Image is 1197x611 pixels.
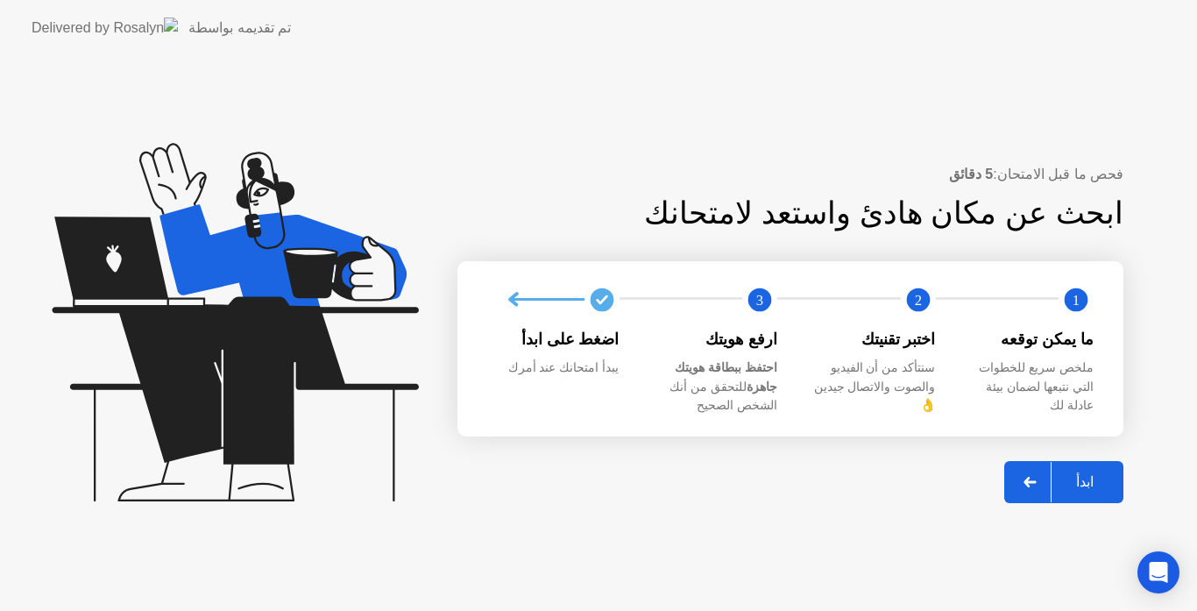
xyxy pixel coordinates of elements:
[1073,291,1080,308] text: 1
[32,18,178,38] img: Delivered by Rosalyn
[648,328,778,351] div: ارفع هويتك
[949,167,993,181] b: 5 دقائق
[914,291,921,308] text: 2
[756,291,763,308] text: 3
[964,359,1094,416] div: ملخص سريع للخطوات التي نتبعها لضمان بيئة عادلة لك
[805,328,936,351] div: اختبر تقنيتك
[1052,473,1118,490] div: ابدأ
[805,359,936,416] div: سنتأكد من أن الفيديو والصوت والاتصال جيدين 👌
[489,328,620,351] div: اضغط على ابدأ
[964,328,1094,351] div: ما يمكن توقعه
[457,164,1123,185] div: فحص ما قبل الامتحان:
[188,18,291,39] div: تم تقديمه بواسطة
[675,360,777,394] b: احتفظ ببطاقة هويتك جاهزة
[648,359,778,416] div: للتحقق من أنك الشخص الصحيح
[506,190,1124,237] div: ابحث عن مكان هادئ واستعد لامتحانك
[1004,461,1123,503] button: ابدأ
[1137,551,1179,593] div: Open Intercom Messenger
[489,359,620,378] div: يبدأ امتحانك عند أمرك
